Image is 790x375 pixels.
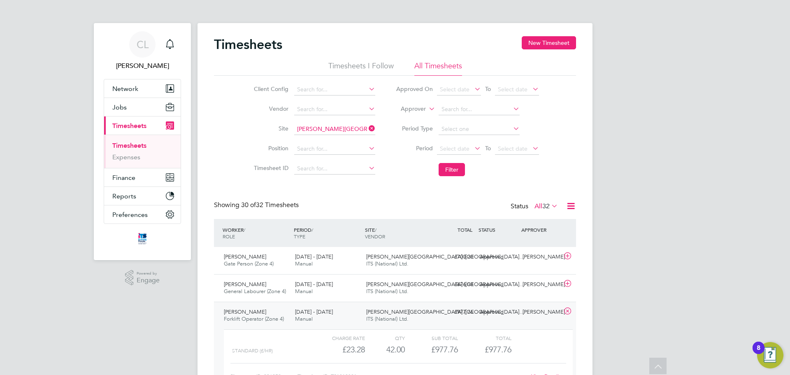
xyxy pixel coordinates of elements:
span: Forklift Operator (Zone 4) [224,315,284,322]
div: PERIOD [292,222,363,244]
div: £977.76 [405,343,458,356]
h2: Timesheets [214,36,282,53]
div: 42.00 [365,343,405,356]
div: SITE [363,222,434,244]
a: Powered byEngage [125,270,160,286]
span: VENDOR [365,233,385,240]
input: Select one [439,123,520,135]
div: [PERSON_NAME] [519,305,562,319]
span: TOTAL [458,226,472,233]
div: £23.28 [312,343,365,356]
button: Timesheets [104,116,181,135]
label: Approver [389,105,426,113]
span: £977.76 [485,345,511,354]
div: £977.76 [434,305,476,319]
label: Period Type [396,125,433,132]
input: Search for... [439,104,520,115]
div: Timesheets [104,135,181,168]
div: Approved [476,305,519,319]
img: itsconstruction-logo-retina.png [137,232,148,245]
a: Timesheets [112,142,146,149]
span: Standard (£/HR) [232,348,273,354]
span: To [483,143,493,154]
span: 32 Timesheets [241,201,299,209]
button: Jobs [104,98,181,116]
div: Sub Total [405,333,458,343]
a: CL[PERSON_NAME] [104,31,181,71]
div: STATUS [476,222,519,237]
div: Showing [214,201,300,210]
label: Site [251,125,288,132]
span: [DATE] - [DATE] [295,281,333,288]
button: Filter [439,163,465,176]
div: Approved [476,278,519,291]
span: Manual [295,288,313,295]
span: ITS (National) Ltd. [366,315,409,322]
a: Go to home page [104,232,181,245]
button: Network [104,79,181,98]
button: Preferences [104,205,181,224]
div: WORKER [221,222,292,244]
span: TYPE [294,233,305,240]
div: 8 [757,348,760,359]
span: 32 [542,202,550,210]
button: Reports [104,187,181,205]
span: CL [137,39,149,50]
button: New Timesheet [522,36,576,49]
input: Search for... [294,123,375,135]
span: ITS (National) Ltd. [366,288,409,295]
span: [PERSON_NAME] [224,308,266,315]
span: Powered by [137,270,160,277]
span: Chelsea Lawford [104,61,181,71]
span: Manual [295,315,313,322]
label: Position [251,144,288,152]
label: Vendor [251,105,288,112]
span: Select date [440,145,469,152]
span: Engage [137,277,160,284]
span: Preferences [112,211,148,219]
span: Jobs [112,103,127,111]
div: Charge rate [312,333,365,343]
span: Reports [112,192,136,200]
div: [PERSON_NAME] [519,250,562,264]
button: Finance [104,168,181,186]
span: / [244,226,245,233]
span: / [311,226,313,233]
li: All Timesheets [414,61,462,76]
span: [DATE] - [DATE] [295,308,333,315]
input: Search for... [294,104,375,115]
div: Total [458,333,511,343]
span: Select date [498,86,527,93]
span: 30 of [241,201,256,209]
nav: Main navigation [94,23,191,260]
span: [PERSON_NAME][GEOGRAPHIC_DATA] ([GEOGRAPHIC_DATA]… [366,308,525,315]
div: £700.20 [434,250,476,264]
span: / [375,226,376,233]
span: [PERSON_NAME][GEOGRAPHIC_DATA] ([GEOGRAPHIC_DATA]… [366,281,525,288]
span: [PERSON_NAME][GEOGRAPHIC_DATA] ([GEOGRAPHIC_DATA]… [366,253,525,260]
span: Select date [440,86,469,93]
span: ROLE [223,233,235,240]
input: Search for... [294,84,375,95]
span: General Labourer (Zone 4) [224,288,286,295]
input: Search for... [294,143,375,155]
span: ITS (National) Ltd. [366,260,409,267]
div: Status [511,201,560,212]
input: Search for... [294,163,375,175]
span: Gate Person (Zone 4) [224,260,274,267]
label: Period [396,144,433,152]
label: Timesheet ID [251,164,288,172]
label: Approved On [396,85,433,93]
div: APPROVER [519,222,562,237]
span: Finance [112,174,135,182]
span: [PERSON_NAME] [224,253,266,260]
span: To [483,84,493,94]
span: Network [112,85,138,93]
span: Select date [498,145,527,152]
a: Expenses [112,153,140,161]
div: QTY [365,333,405,343]
span: Manual [295,260,313,267]
button: Open Resource Center, 8 new notifications [757,342,783,368]
label: All [534,202,558,210]
div: [PERSON_NAME] [519,278,562,291]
